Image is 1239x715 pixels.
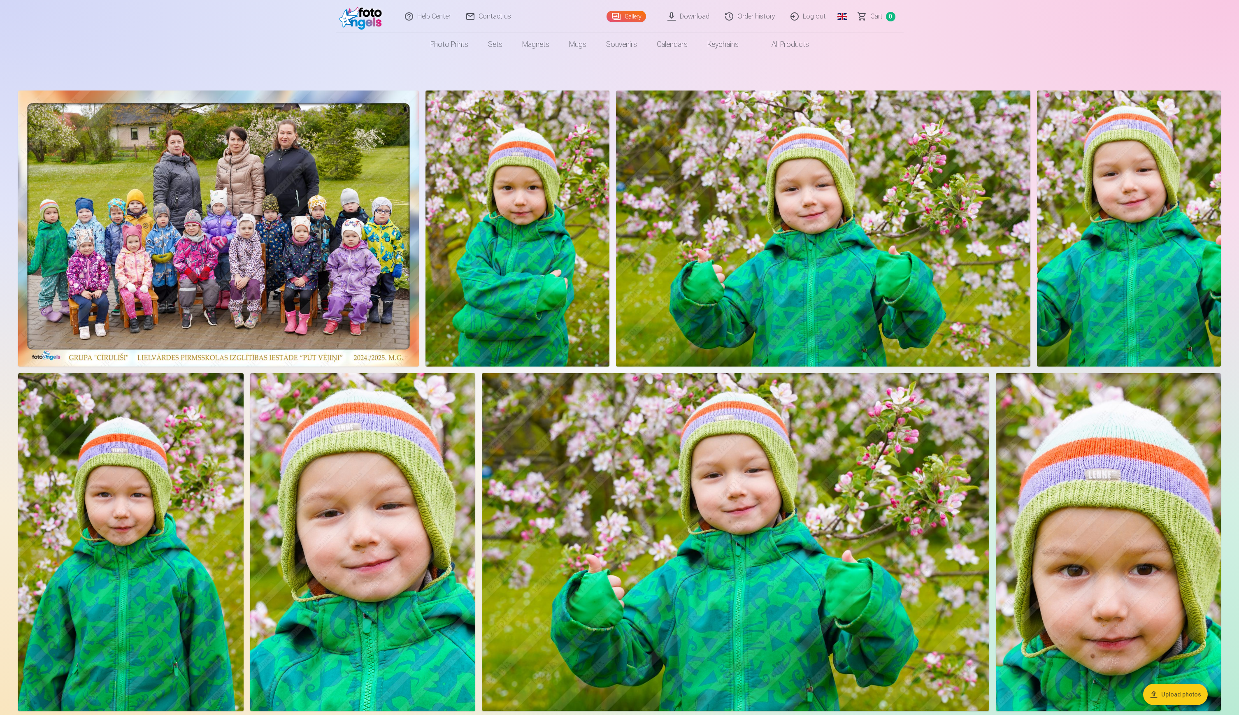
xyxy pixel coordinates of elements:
a: Photo prints [421,33,478,56]
a: Magnets [512,33,559,56]
span: Сart [870,12,883,21]
a: Mugs [559,33,596,56]
img: /fa1 [339,3,386,30]
a: All products [749,33,819,56]
button: Upload photos [1143,684,1208,705]
a: Keychains [697,33,749,56]
span: 0 [886,12,895,21]
a: Sets [478,33,512,56]
a: Gallery [607,11,646,22]
a: Souvenirs [596,33,647,56]
a: Calendars [647,33,697,56]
